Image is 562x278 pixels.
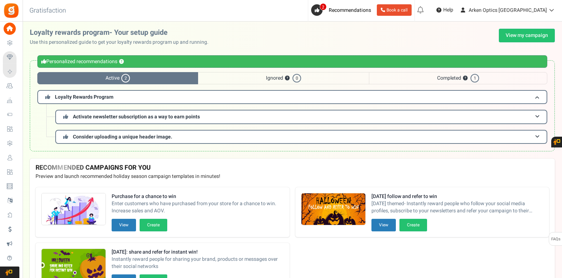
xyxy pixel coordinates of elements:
[469,6,547,14] span: Arken Optics [GEOGRAPHIC_DATA]
[42,193,106,226] img: Recommended Campaigns
[371,193,544,200] strong: [DATE] follow and refer to win
[3,3,19,19] img: Gratisfaction
[285,76,290,81] button: ?
[112,249,284,256] strong: [DATE]: share and refer for instant win!
[369,72,547,84] span: Completed
[320,3,327,10] span: 2
[434,4,456,16] a: Help
[112,219,136,231] button: View
[73,113,200,121] span: Activate newsletter subscription as a way to earn points
[30,29,214,37] h2: Loyalty rewards program- Your setup guide
[499,29,555,42] a: View my campaign
[22,4,74,18] h3: Gratisfaction
[55,93,113,101] span: Loyalty Rewards Program
[371,200,544,215] span: [DATE] themed- Instantly reward people who follow your social media profiles, subscribe to your n...
[36,164,549,171] h4: RECOMMENDED CAMPAIGNS FOR YOU
[121,74,130,83] span: 2
[112,200,284,215] span: Enter customers who have purchased from your store for a chance to win. Increase sales and AOV.
[329,6,371,14] span: Recommendations
[441,6,453,14] span: Help
[463,76,468,81] button: ?
[377,4,412,16] a: Book a call
[36,173,549,180] p: Preview and launch recommended holiday season campaign templates in minutes!
[470,74,479,83] span: 1
[73,133,172,141] span: Consider uploading a unique header image.
[311,4,374,16] a: 2 Recommendations
[371,219,396,231] button: View
[37,55,547,68] div: Personalized recommendations
[112,256,284,270] span: Instantly reward people for sharing your brand, products or messages over their social networks
[399,219,427,231] button: Create
[140,219,167,231] button: Create
[112,193,284,200] strong: Purchase for a chance to win
[30,39,214,46] p: Use this personalized guide to get your loyalty rewards program up and running.
[119,60,124,64] button: ?
[551,232,561,246] span: FAQs
[292,74,301,83] span: 0
[198,72,369,84] span: Ignored
[301,193,365,226] img: Recommended Campaigns
[37,72,198,84] span: Active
